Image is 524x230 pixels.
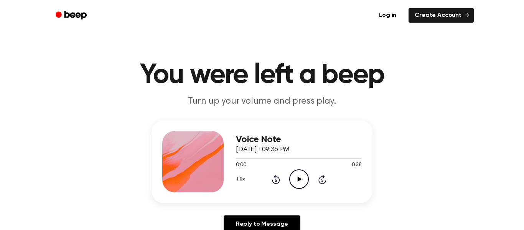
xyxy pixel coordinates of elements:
a: Create Account [409,8,474,23]
a: Beep [50,8,94,23]
span: [DATE] · 09:36 PM [236,146,290,153]
p: Turn up your volume and press play. [115,95,409,108]
span: 0:00 [236,161,246,169]
button: 1.0x [236,173,247,186]
span: 0:38 [352,161,362,169]
a: Log in [371,7,404,24]
h1: You were left a beep [66,61,458,89]
h3: Voice Note [236,134,362,145]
